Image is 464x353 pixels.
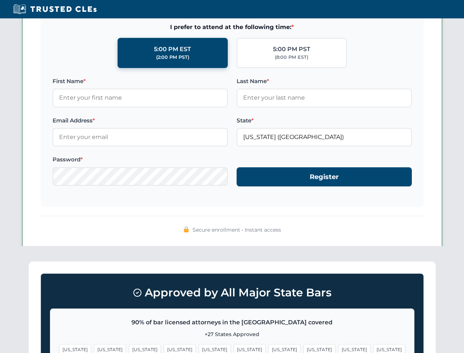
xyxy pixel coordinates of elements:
[193,226,281,234] span: Secure enrollment • Instant access
[237,167,412,187] button: Register
[53,128,228,146] input: Enter your email
[183,227,189,232] img: 🔒
[273,44,310,54] div: 5:00 PM PST
[53,89,228,107] input: Enter your first name
[53,22,412,32] span: I prefer to attend at the following time:
[154,44,191,54] div: 5:00 PM EST
[11,4,99,15] img: Trusted CLEs
[237,77,412,86] label: Last Name
[53,116,228,125] label: Email Address
[156,54,189,61] div: (2:00 PM PST)
[59,318,405,327] p: 90% of bar licensed attorneys in the [GEOGRAPHIC_DATA] covered
[53,77,228,86] label: First Name
[237,116,412,125] label: State
[237,128,412,146] input: Arizona (AZ)
[53,155,228,164] label: Password
[237,89,412,107] input: Enter your last name
[50,283,414,303] h3: Approved by All Major State Bars
[59,330,405,338] p: +27 States Approved
[275,54,308,61] div: (8:00 PM EST)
